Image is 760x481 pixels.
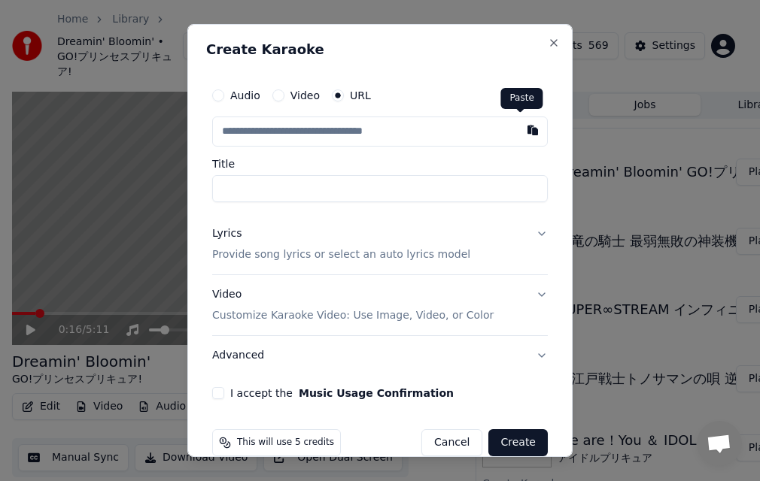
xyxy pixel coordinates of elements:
label: I accept the [230,388,454,398]
label: Audio [230,90,260,101]
h2: Create Karaoke [206,43,554,56]
label: URL [350,90,371,101]
p: Customize Karaoke Video: Use Image, Video, or Color [212,308,494,323]
p: Provide song lyrics or select an auto lyrics model [212,247,470,262]
div: Video [212,287,494,323]
div: Paste [500,88,543,109]
button: Create [488,429,548,456]
button: VideoCustomize Karaoke Video: Use Image, Video, or Color [212,275,548,335]
button: Cancel [421,429,482,456]
div: Lyrics [212,226,242,241]
label: Video [290,90,320,101]
label: Title [212,159,548,169]
span: This will use 5 credits [237,437,334,449]
button: LyricsProvide song lyrics or select an auto lyrics model [212,214,548,274]
button: Advanced [212,336,548,375]
button: I accept the [299,388,454,398]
